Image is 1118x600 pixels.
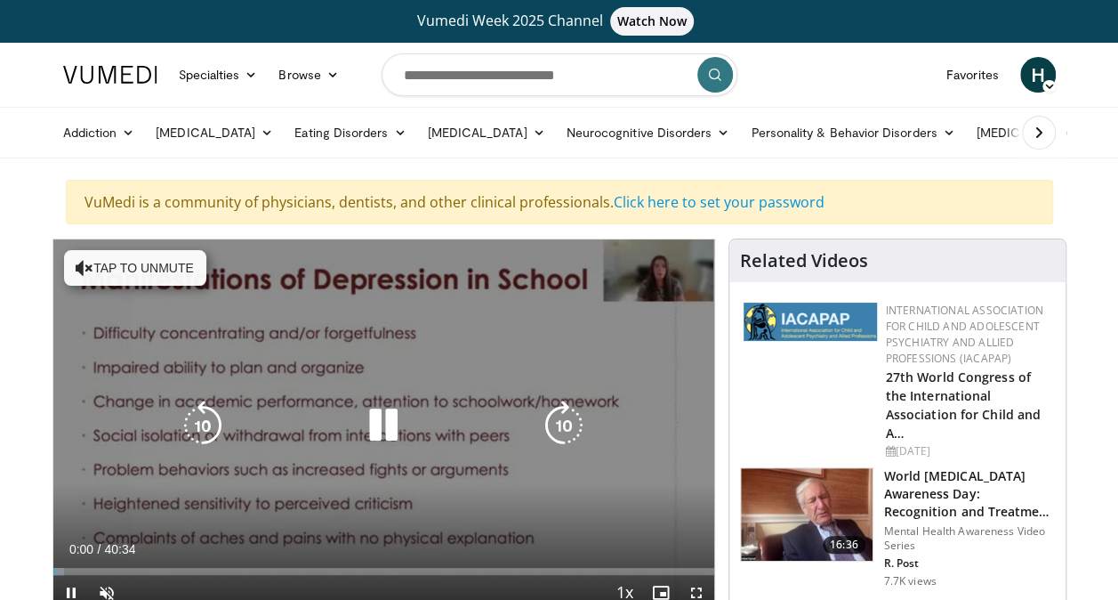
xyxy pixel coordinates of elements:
a: Click here to set your password [614,192,824,212]
button: Tap to unmute [64,250,206,286]
span: 16:36 [823,536,865,554]
img: 2a9917ce-aac2-4f82-acde-720e532d7410.png.150x105_q85_autocrop_double_scale_upscale_version-0.2.png [744,303,877,341]
a: [MEDICAL_DATA] [416,115,555,150]
h3: World [MEDICAL_DATA] Awareness Day: Recognition and Treatment of C… [884,467,1055,521]
a: Addiction [52,115,146,150]
a: Personality & Behavior Disorders [740,115,965,150]
a: Vumedi Week 2025 ChannelWatch Now [66,7,1053,36]
a: Neurocognitive Disorders [556,115,741,150]
p: Mental Health Awareness Video Series [884,524,1055,553]
a: Eating Disorders [284,115,416,150]
span: 0:00 [69,542,93,556]
div: VuMedi is a community of physicians, dentists, and other clinical professionals. [66,180,1053,224]
img: VuMedi Logo [63,66,157,84]
a: 27th World Congress of the International Association for Child and A… [886,369,1042,442]
div: [DATE] [886,443,1051,459]
a: [MEDICAL_DATA] [145,115,284,150]
a: Browse [268,57,350,93]
a: Specialties [168,57,269,93]
a: Favorites [936,57,1009,93]
input: Search topics, interventions [382,53,737,96]
img: dad9b3bb-f8af-4dab-abc0-c3e0a61b252e.150x105_q85_crop-smart_upscale.jpg [741,468,873,561]
a: H [1020,57,1056,93]
a: 16:36 World [MEDICAL_DATA] Awareness Day: Recognition and Treatment of C… Mental Health Awareness... [740,467,1055,588]
div: Progress Bar [53,568,714,575]
span: 40:34 [104,542,135,556]
a: International Association for Child and Adolescent Psychiatry and Allied Professions (IACAPAP) [886,303,1043,366]
p: 7.7K views [884,574,937,588]
span: Watch Now [610,7,695,36]
span: / [98,542,101,556]
h4: Related Videos [740,250,868,272]
p: R. Post [884,556,1055,571]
